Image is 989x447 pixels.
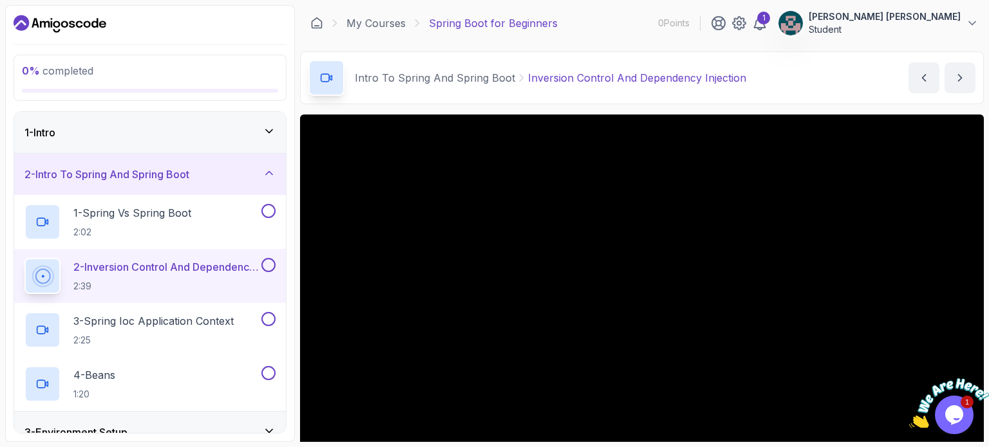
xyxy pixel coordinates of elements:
[73,388,115,401] p: 1:20
[658,17,690,30] p: 0 Points
[73,259,259,275] p: 2 - Inversion Control And Dependency Injection
[24,366,276,402] button: 4-Beans1:20
[346,15,406,31] a: My Courses
[909,62,939,93] button: previous content
[14,154,286,195] button: 2-Intro To Spring And Spring Boot
[24,424,127,440] h3: 3 - Environment Setup
[73,205,191,221] p: 1 - Spring Vs Spring Boot
[909,367,989,428] iframe: chat widget
[73,334,234,347] p: 2:25
[73,367,115,383] p: 4 - Beans
[778,11,803,35] img: user profile image
[73,280,259,293] p: 2:39
[752,15,768,31] a: 1
[73,313,234,329] p: 3 - Spring Ioc Application Context
[24,125,55,140] h3: 1 - Intro
[24,167,189,182] h3: 2 - Intro To Spring And Spring Boot
[24,258,276,294] button: 2-Inversion Control And Dependency Injection2:39
[22,64,93,77] span: completed
[945,62,975,93] button: next content
[73,226,191,239] p: 2:02
[809,23,961,36] p: Student
[14,112,286,153] button: 1-Intro
[310,17,323,30] a: Dashboard
[24,204,276,240] button: 1-Spring Vs Spring Boot2:02
[22,64,40,77] span: 0 %
[809,10,961,23] p: [PERSON_NAME] [PERSON_NAME]
[778,10,979,36] button: user profile image[PERSON_NAME] [PERSON_NAME]Student
[757,12,770,24] div: 1
[14,14,106,34] a: Dashboard
[528,70,746,86] p: Inversion Control And Dependency Injection
[355,70,515,86] p: Intro To Spring And Spring Boot
[429,15,558,31] p: Spring Boot for Beginners
[24,312,276,348] button: 3-Spring Ioc Application Context2:25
